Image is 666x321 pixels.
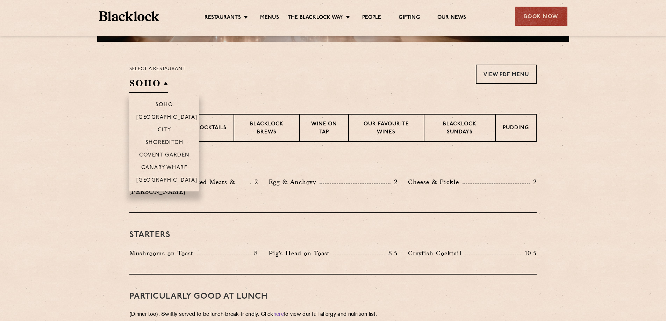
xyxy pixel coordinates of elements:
[307,121,341,137] p: Wine on Tap
[437,14,466,22] a: Our News
[205,14,241,22] a: Restaurants
[195,124,227,133] p: Cocktails
[356,121,416,137] p: Our favourite wines
[99,11,159,21] img: BL_Textured_Logo-footer-cropped.svg
[476,65,537,84] a: View PDF Menu
[141,165,187,172] p: Canary Wharf
[521,249,537,258] p: 10.5
[251,249,258,258] p: 8
[268,177,320,187] p: Egg & Anchovy
[136,177,198,184] p: [GEOGRAPHIC_DATA]
[260,14,279,22] a: Menus
[129,292,537,301] h3: PARTICULARLY GOOD AT LUNCH
[129,248,197,258] p: Mushrooms on Toast
[129,231,537,240] h3: Starters
[136,115,198,122] p: [GEOGRAPHIC_DATA]
[129,77,168,93] h2: SOHO
[268,248,333,258] p: Pig's Head on Toast
[503,124,529,133] p: Pudding
[251,177,258,187] p: 2
[288,14,343,22] a: The Blacklock Way
[129,65,186,74] p: Select a restaurant
[273,312,284,317] a: here
[158,127,171,134] p: City
[431,121,488,137] p: Blacklock Sundays
[408,177,463,187] p: Cheese & Pickle
[391,177,398,187] p: 2
[399,14,420,22] a: Gifting
[408,248,465,258] p: Crayfish Cocktail
[362,14,381,22] a: People
[139,152,190,159] p: Covent Garden
[156,102,173,109] p: Soho
[385,249,398,258] p: 8.5
[129,159,537,168] h3: Pre Chop Bites
[145,140,184,147] p: Shoreditch
[241,121,292,137] p: Blacklock Brews
[129,310,537,320] p: (Dinner too). Swiftly served to be lunch-break-friendly. Click to view our full allergy and nutri...
[530,177,537,187] p: 2
[515,7,567,26] div: Book Now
